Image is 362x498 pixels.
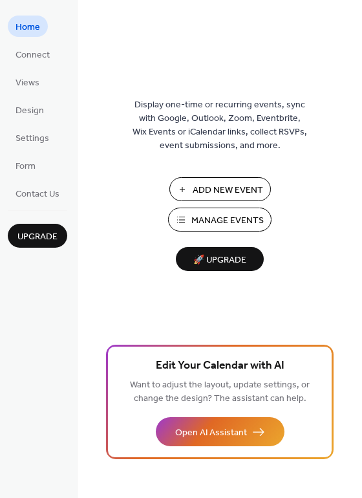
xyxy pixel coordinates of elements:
[16,160,36,173] span: Form
[175,426,247,440] span: Open AI Assistant
[8,224,67,248] button: Upgrade
[8,71,47,92] a: Views
[133,98,307,153] span: Display one-time or recurring events, sync with Google, Outlook, Zoom, Eventbrite, Wix Events or ...
[17,230,58,244] span: Upgrade
[8,99,52,120] a: Design
[16,104,44,118] span: Design
[156,417,284,446] button: Open AI Assistant
[193,184,263,197] span: Add New Event
[8,16,48,37] a: Home
[16,76,39,90] span: Views
[156,357,284,375] span: Edit Your Calendar with AI
[8,155,43,176] a: Form
[16,188,59,201] span: Contact Us
[8,43,58,65] a: Connect
[191,214,264,228] span: Manage Events
[16,49,50,62] span: Connect
[8,182,67,204] a: Contact Us
[176,247,264,271] button: 🚀 Upgrade
[16,21,40,34] span: Home
[168,208,271,232] button: Manage Events
[184,252,256,269] span: 🚀 Upgrade
[130,376,310,407] span: Want to adjust the layout, update settings, or change the design? The assistant can help.
[169,177,271,201] button: Add New Event
[8,127,57,148] a: Settings
[16,132,49,146] span: Settings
